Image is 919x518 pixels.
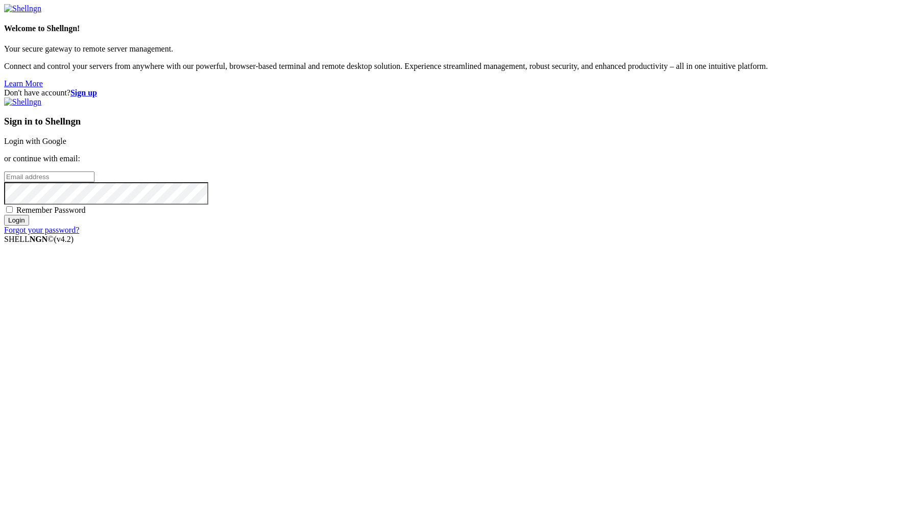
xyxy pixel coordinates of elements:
[6,206,13,213] input: Remember Password
[70,88,97,97] a: Sign up
[4,24,915,33] h4: Welcome to Shellngn!
[4,154,915,163] p: or continue with email:
[16,206,86,214] span: Remember Password
[30,235,48,243] b: NGN
[4,226,79,234] a: Forgot your password?
[54,235,74,243] span: 4.2.0
[4,44,915,54] p: Your secure gateway to remote server management.
[4,79,43,88] a: Learn More
[4,116,915,127] h3: Sign in to Shellngn
[4,88,915,97] div: Don't have account?
[4,97,41,107] img: Shellngn
[4,215,29,226] input: Login
[4,137,66,145] a: Login with Google
[4,4,41,13] img: Shellngn
[4,62,915,71] p: Connect and control your servers from anywhere with our powerful, browser-based terminal and remo...
[4,171,94,182] input: Email address
[4,235,74,243] span: SHELL ©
